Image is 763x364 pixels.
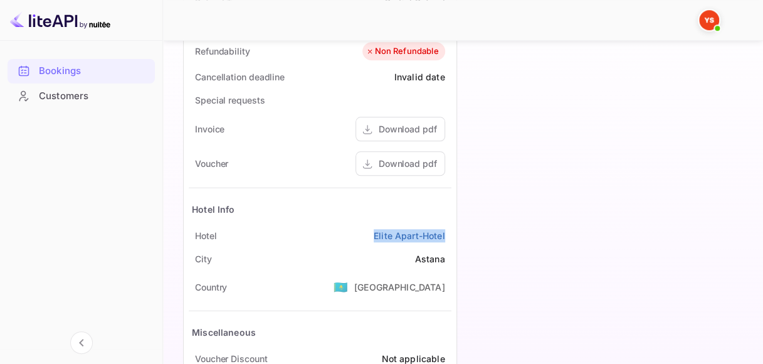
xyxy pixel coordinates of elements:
div: Astana [415,252,445,265]
div: [GEOGRAPHIC_DATA] [354,281,445,294]
a: Bookings [8,59,155,82]
div: Bookings [39,64,149,78]
div: Invalid date [394,70,445,83]
div: Non Refundable [366,45,438,58]
div: Bookings [8,59,155,83]
a: Elite Apart-Hotel [374,229,445,242]
div: City [195,252,212,265]
div: Miscellaneous [192,326,256,339]
div: Voucher [195,157,228,170]
div: Refundability [195,45,250,58]
button: Collapse navigation [70,331,93,354]
div: Customers [8,84,155,109]
div: Download pdf [379,122,437,136]
div: Hotel [195,229,217,242]
span: United States [334,276,348,298]
div: Invoice [195,122,224,136]
div: Download pdf [379,157,437,170]
div: Country [195,281,227,294]
div: Hotel Info [192,203,235,216]
div: Special requests [195,94,265,107]
div: Customers [39,89,149,104]
img: Yandex Support [699,10,719,30]
img: LiteAPI logo [10,10,110,30]
div: Cancellation deadline [195,70,285,83]
a: Customers [8,84,155,107]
